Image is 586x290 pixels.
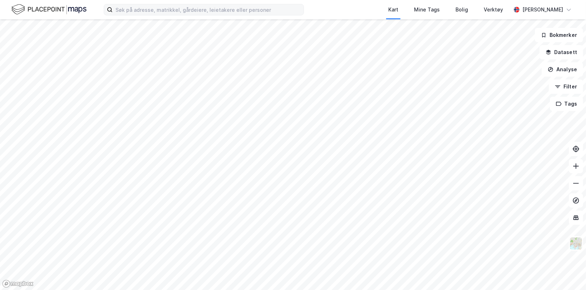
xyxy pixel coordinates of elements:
div: Verktøy [484,5,503,14]
div: Bolig [455,5,468,14]
div: [PERSON_NAME] [522,5,563,14]
div: Kontrollprogram for chat [550,256,586,290]
iframe: Chat Widget [550,256,586,290]
div: Kart [388,5,398,14]
input: Søk på adresse, matrikkel, gårdeiere, leietakere eller personer [113,4,304,15]
img: logo.f888ab2527a4732fd821a326f86c7f29.svg [11,3,87,16]
div: Mine Tags [414,5,440,14]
